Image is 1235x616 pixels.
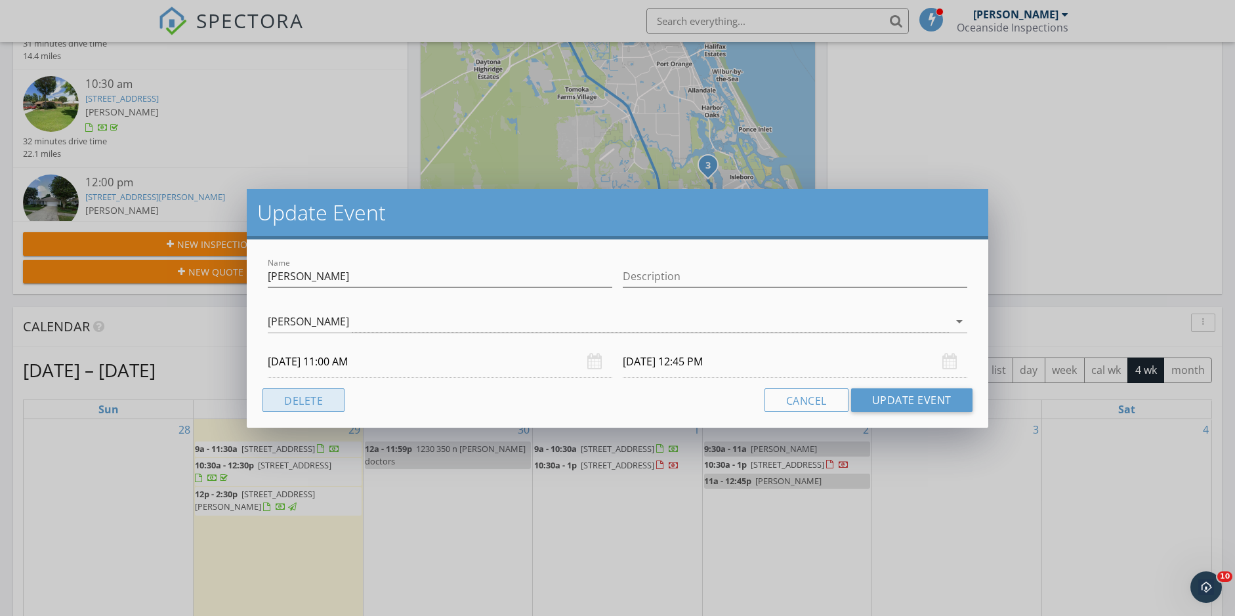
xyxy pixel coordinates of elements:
h2: Update Event [257,199,977,226]
iframe: Intercom live chat [1190,571,1222,603]
button: Update Event [851,388,973,412]
input: Select date [623,346,967,378]
span: 10 [1217,571,1232,582]
button: Cancel [764,388,848,412]
i: arrow_drop_down [952,314,967,329]
div: [PERSON_NAME] [268,316,349,327]
button: Delete [262,388,345,412]
input: Select date [268,346,612,378]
